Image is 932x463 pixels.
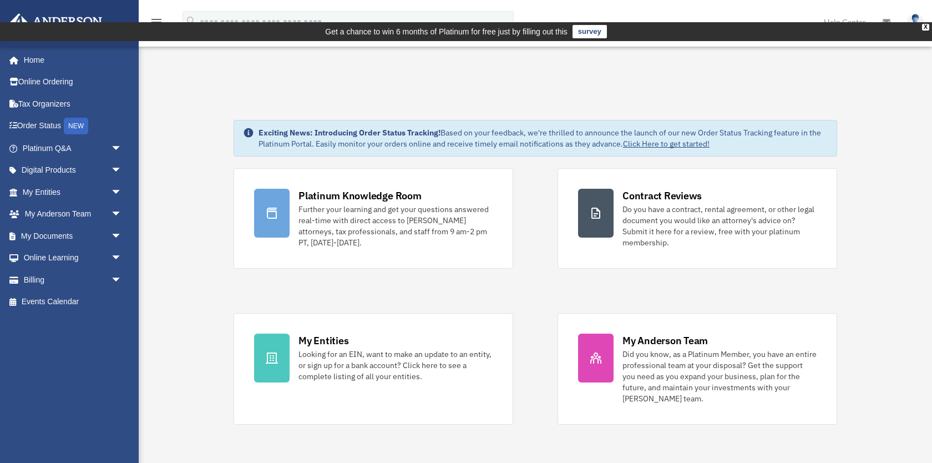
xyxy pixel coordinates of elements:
[8,93,139,115] a: Tax Organizers
[259,127,828,149] div: Based on your feedback, we're thrilled to announce the launch of our new Order Status Tracking fe...
[8,71,139,93] a: Online Ordering
[298,189,422,203] div: Platinum Knowledge Room
[111,181,133,204] span: arrow_drop_down
[111,137,133,160] span: arrow_drop_down
[8,115,139,138] a: Order StatusNEW
[111,203,133,226] span: arrow_drop_down
[8,203,139,225] a: My Anderson Teamarrow_drop_down
[298,334,348,348] div: My Entities
[234,313,513,425] a: My Entities Looking for an EIN, want to make an update to an entity, or sign up for a bank accoun...
[298,204,493,248] div: Further your learning and get your questions answered real-time with direct access to [PERSON_NAM...
[150,16,163,29] i: menu
[8,137,139,159] a: Platinum Q&Aarrow_drop_down
[111,225,133,248] span: arrow_drop_down
[8,159,139,182] a: Digital Productsarrow_drop_down
[234,168,513,269] a: Platinum Knowledge Room Further your learning and get your questions answered real-time with dire...
[8,247,139,269] a: Online Learningarrow_drop_down
[8,49,133,71] a: Home
[622,334,708,348] div: My Anderson Team
[622,189,702,203] div: Contract Reviews
[622,204,817,248] div: Do you have a contract, rental agreement, or other legal document you would like an attorney's ad...
[922,24,929,31] div: close
[325,25,568,38] div: Get a chance to win 6 months of Platinum for free just by filling out this
[8,269,139,291] a: Billingarrow_drop_down
[558,313,837,425] a: My Anderson Team Did you know, as a Platinum Member, you have an entire professional team at your...
[8,291,139,313] a: Events Calendar
[8,181,139,203] a: My Entitiesarrow_drop_down
[623,139,710,149] a: Click Here to get started!
[111,159,133,182] span: arrow_drop_down
[622,349,817,404] div: Did you know, as a Platinum Member, you have an entire professional team at your disposal? Get th...
[111,269,133,291] span: arrow_drop_down
[298,349,493,382] div: Looking for an EIN, want to make an update to an entity, or sign up for a bank account? Click her...
[558,168,837,269] a: Contract Reviews Do you have a contract, rental agreement, or other legal document you would like...
[907,14,924,30] img: User Pic
[5,13,105,35] img: Anderson Advisors Platinum Portal
[150,19,163,29] a: menu
[111,247,133,270] span: arrow_drop_down
[259,128,440,138] strong: Exciting News: Introducing Order Status Tracking!
[573,25,607,38] a: survey
[64,118,88,134] div: NEW
[185,15,197,27] i: search
[8,225,139,247] a: My Documentsarrow_drop_down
